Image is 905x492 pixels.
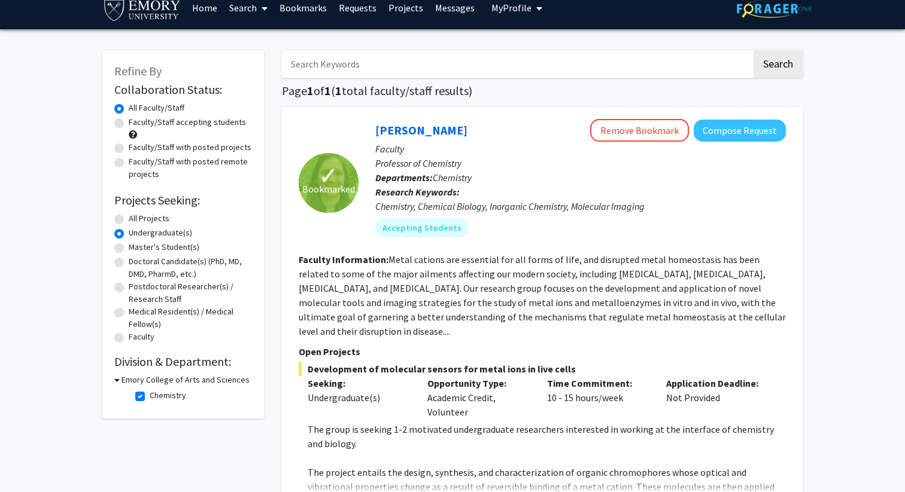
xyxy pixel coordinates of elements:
[657,376,777,419] div: Not Provided
[114,63,162,78] span: Refine By
[307,83,314,98] span: 1
[129,102,184,114] label: All Faculty/Staff
[375,142,786,156] p: Faculty
[433,172,472,184] span: Chemistry
[324,83,331,98] span: 1
[129,212,169,225] label: All Projects
[150,389,186,402] label: Chemistry
[308,390,409,405] div: Undergraduate(s)
[122,374,250,386] h3: Emory College of Arts and Sciences
[375,156,786,170] p: Professor of Chemistry
[129,155,252,181] label: Faculty/Staff with posted remote projects
[129,241,199,253] label: Master's Student(s)
[427,376,529,390] p: Opportunity Type:
[666,376,768,390] p: Application Deadline:
[418,376,538,419] div: Academic Credit, Volunteer
[547,376,649,390] p: Time Commitment:
[375,199,786,213] div: Chemistry, Chemical Biology, Inorganic Chemistry, Molecular Imaging
[282,84,803,98] h1: Page of ( total faculty/staff results)
[129,255,252,280] label: Doctoral Candidate(s) (PhD, MD, DMD, PharmD, etc.)
[299,253,388,265] b: Faculty Information:
[114,193,252,207] h2: Projects Seeking:
[694,120,786,142] button: Compose Request to Daniela Buccella
[129,331,154,343] label: Faculty
[282,50,752,78] input: Search Keywords
[129,227,192,239] label: Undergraduate(s)
[308,376,409,390] p: Seeking:
[375,186,460,198] b: Research Keywords:
[375,123,467,137] a: [PERSON_NAME]
[299,344,786,359] p: Open Projects
[114,82,252,97] h2: Collaboration Status:
[114,355,252,369] h2: Division & Department:
[335,83,342,98] span: 1
[302,182,355,196] span: Bookmarked
[129,305,252,331] label: Medical Resident(s) / Medical Fellow(s)
[538,376,658,419] div: 10 - 15 hours/week
[129,141,251,154] label: Faculty/Staff with posted projects
[129,116,246,129] label: Faculty/Staff accepting students
[9,438,51,483] iframe: Chat
[299,362,786,376] span: Development of molecular sensors for metal ions in live cells
[754,50,803,78] button: Search
[491,2,532,14] span: My Profile
[375,172,433,184] b: Departments:
[590,119,689,142] button: Remove Bookmark
[129,280,252,305] label: Postdoctoral Researcher(s) / Research Staff
[375,218,469,237] mat-chip: Accepting Students
[299,253,786,337] fg-read-more: Metal cations are essential for all forms of life, and disrupted metal homeostasis has been relat...
[308,422,786,451] p: The group is seeking 1-2 motivated undergraduate researchers interested in working at the interfa...
[318,170,339,182] span: ✓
